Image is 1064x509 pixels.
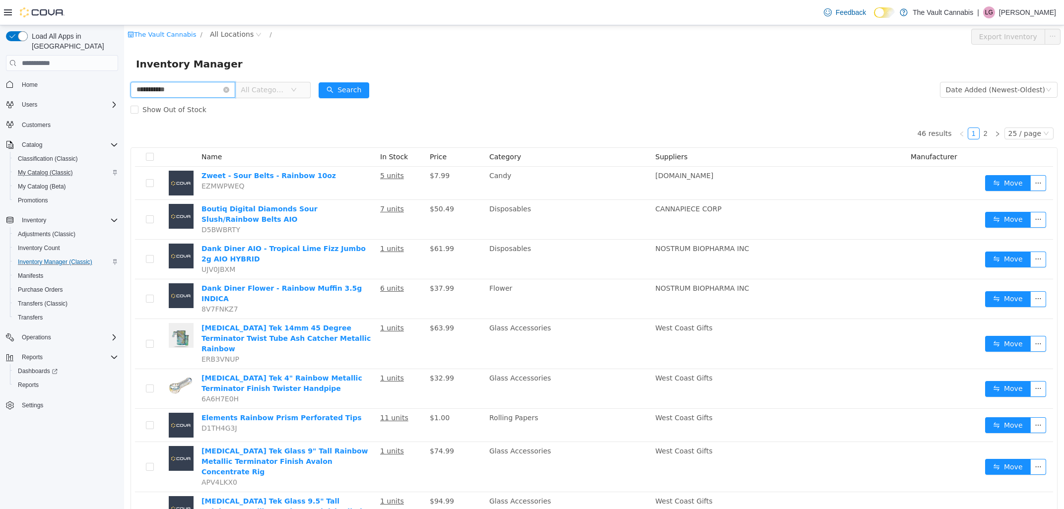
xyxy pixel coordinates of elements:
span: Load All Apps in [GEOGRAPHIC_DATA] [28,31,118,51]
span: Feedback [836,7,866,17]
a: Dank Diner AIO - Tropical Lime Fizz Jumbo 2g AIO HYBRID [77,219,242,238]
span: Reports [22,353,43,361]
span: West Coast Gifts [532,349,589,357]
span: Adjustments (Classic) [14,228,118,240]
span: $94.99 [306,472,330,480]
a: 2 [856,103,867,114]
u: 1 units [256,299,280,307]
td: Disposables [361,214,528,254]
button: My Catalog (Beta) [10,180,122,193]
a: 1 [844,103,855,114]
span: Show Out of Stock [14,80,86,88]
a: [MEDICAL_DATA] Tek Glass 9.5" Tall Rainbow Metallic Terminator Finish Glitch [PERSON_NAME] Recycl... [77,472,241,501]
button: icon: ellipsis [906,311,922,326]
span: $61.99 [306,219,330,227]
a: Boutiq Digital Diamonds Sour Slush/Rainbow Belts AIO [77,180,194,198]
a: My Catalog (Classic) [14,167,77,179]
button: Catalog [18,139,46,151]
span: Classification (Classic) [18,155,78,163]
span: Settings [18,399,118,411]
i: icon: left [835,106,841,112]
p: The Vault Cannabis [913,6,973,18]
a: Inventory Manager (Classic) [14,256,96,268]
li: 2 [856,102,867,114]
button: Users [2,98,122,112]
span: 6A6H7E0H [77,370,115,378]
input: Dark Mode [874,7,895,18]
a: Feedback [820,2,870,22]
button: icon: ellipsis [921,3,936,19]
button: Promotions [10,193,122,207]
td: Glass Accessories [361,294,528,344]
span: LG [985,6,993,18]
span: ERB3VNUP [77,330,115,338]
img: Red Eye Tek Glass 9" Tall Rainbow Metallic Terminator Finish Avalon Concentrate Rig placeholder [45,421,69,445]
span: All Categories [117,60,162,69]
span: Customers [18,119,118,131]
a: Dashboards [10,364,122,378]
img: Cova [20,7,65,17]
span: Suppliers [532,127,564,135]
a: Adjustments (Classic) [14,228,79,240]
img: Red Eye Tek 14mm 45 Degree Terminator Twist Tube Ash Catcher Metallic Rainbow hero shot [45,298,69,322]
a: Purchase Orders [14,284,67,296]
td: Candy [361,141,528,175]
button: icon: ellipsis [906,187,922,202]
td: Disposables [361,175,528,214]
span: Promotions [14,194,118,206]
button: icon: ellipsis [906,266,922,282]
td: Glass Accessories [361,344,528,383]
span: Reports [18,351,118,363]
span: Promotions [18,196,48,204]
button: icon: ellipsis [906,150,922,166]
button: Adjustments (Classic) [10,227,122,241]
span: UJV0JBXM [77,240,111,248]
a: Classification (Classic) [14,153,82,165]
li: 1 [844,102,856,114]
span: APV4LKX0 [77,453,113,461]
span: Manufacturer [787,127,833,135]
span: $37.99 [306,259,330,267]
span: Dashboards [18,367,58,375]
i: icon: down [922,62,928,68]
div: 25 / page [884,103,917,114]
span: $1.00 [306,388,326,396]
a: Reports [14,379,43,391]
span: Users [22,101,37,109]
button: Operations [2,330,122,344]
span: All Locations [86,3,130,14]
button: icon: ellipsis [906,226,922,242]
span: West Coast Gifts [532,388,589,396]
span: NOSTRUM BIOPHARMA INC [532,219,625,227]
span: $7.99 [306,146,326,154]
span: $63.99 [306,299,330,307]
span: Category [365,127,397,135]
span: Customers [22,121,51,129]
i: icon: down [167,62,173,68]
button: Inventory [18,214,50,226]
a: Customers [18,119,55,131]
span: Inventory Count [18,244,60,252]
u: 7 units [256,180,280,188]
span: Catalog [18,139,118,151]
span: Manifests [18,272,43,280]
u: 6 units [256,259,280,267]
a: icon: shopThe Vault Cannabis [3,5,72,13]
div: Lucas Garofalo [983,6,995,18]
button: Customers [2,118,122,132]
button: icon: ellipsis [906,356,922,372]
a: Home [18,79,42,91]
span: CANNAPIECE CORP [532,180,598,188]
button: Transfers (Classic) [10,297,122,311]
button: Reports [2,350,122,364]
td: Rolling Papers [361,383,528,417]
button: Operations [18,331,55,343]
span: NOSTRUM BIOPHARMA INC [532,259,625,267]
span: Operations [22,333,51,341]
button: Purchase Orders [10,283,122,297]
li: Next Page [867,102,879,114]
button: Reports [10,378,122,392]
span: Price [306,127,323,135]
u: 1 units [256,472,280,480]
span: Transfers [14,312,118,323]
